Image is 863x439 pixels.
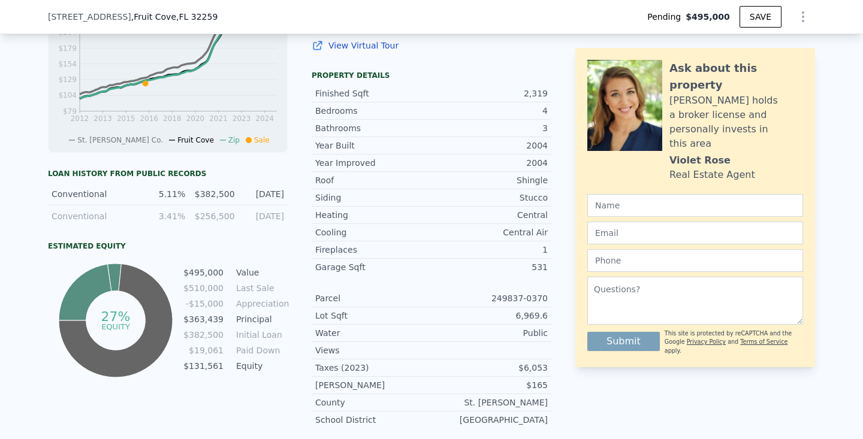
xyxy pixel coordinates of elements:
[315,244,431,256] div: Fireplaces
[431,414,548,426] div: [GEOGRAPHIC_DATA]
[431,140,548,152] div: 2004
[647,11,686,23] span: Pending
[183,266,224,279] td: $495,000
[431,174,548,186] div: Shingle
[52,188,136,200] div: Conventional
[740,338,787,345] a: Terms of Service
[669,168,755,182] div: Real Estate Agent
[687,338,726,345] a: Privacy Policy
[209,114,228,123] tspan: 2021
[315,292,431,304] div: Parcel
[315,379,431,391] div: [PERSON_NAME]
[431,157,548,169] div: 2004
[48,241,288,251] div: Estimated Equity
[587,222,803,244] input: Email
[315,310,431,322] div: Lot Sqft
[176,12,218,22] span: , FL 32259
[312,71,551,80] div: Property details
[77,136,163,144] span: St. [PERSON_NAME] Co.
[192,188,234,200] div: $382,500
[669,153,731,168] div: Violet Rose
[242,188,284,200] div: [DATE]
[315,209,431,221] div: Heating
[58,28,77,37] tspan: $204
[255,114,274,123] tspan: 2024
[48,169,288,178] div: Loan history from public records
[183,297,224,310] td: -$15,000
[431,362,548,374] div: $6,053
[192,210,234,222] div: $256,500
[234,281,288,295] td: Last Sale
[431,310,548,322] div: 6,969.6
[665,329,803,355] div: This site is protected by reCAPTCHA and the Google and apply.
[315,362,431,374] div: Taxes (2023)
[791,5,815,29] button: Show Options
[587,249,803,272] input: Phone
[587,194,803,217] input: Name
[58,91,77,99] tspan: $104
[228,136,240,144] span: Zip
[315,414,431,426] div: School District
[71,114,89,123] tspan: 2012
[140,114,158,123] tspan: 2016
[234,313,288,326] td: Principal
[431,105,548,117] div: 4
[254,136,270,144] span: Sale
[315,122,431,134] div: Bathrooms
[740,6,781,28] button: SAVE
[587,332,660,351] button: Submit
[234,328,288,341] td: Initial Loan
[131,11,218,23] span: , Fruit Cove
[242,210,284,222] div: [DATE]
[234,359,288,373] td: Equity
[183,344,224,357] td: $19,061
[117,114,135,123] tspan: 2015
[177,136,214,144] span: Fruit Cove
[312,40,551,52] a: View Virtual Tour
[315,192,431,204] div: Siding
[669,93,803,151] div: [PERSON_NAME] holds a broker license and personally invests in this area
[233,114,251,123] tspan: 2023
[58,44,77,53] tspan: $179
[315,344,431,356] div: Views
[315,327,431,339] div: Water
[186,114,205,123] tspan: 2020
[431,209,548,221] div: Central
[143,210,185,222] div: 3.41%
[669,60,803,93] div: Ask about this property
[431,327,548,339] div: Public
[58,75,77,84] tspan: $129
[315,105,431,117] div: Bedrooms
[234,344,288,357] td: Paid Down
[101,322,130,331] tspan: equity
[52,210,136,222] div: Conventional
[93,114,112,123] tspan: 2013
[58,60,77,68] tspan: $154
[431,244,548,256] div: 1
[315,261,431,273] div: Garage Sqft
[163,114,182,123] tspan: 2018
[431,192,548,204] div: Stucco
[234,297,288,310] td: Appreciation
[686,11,730,23] span: $495,000
[431,226,548,238] div: Central Air
[143,188,185,200] div: 5.11%
[431,122,548,134] div: 3
[315,226,431,238] div: Cooling
[431,87,548,99] div: 2,319
[63,107,77,116] tspan: $79
[183,328,224,341] td: $382,500
[431,379,548,391] div: $165
[315,140,431,152] div: Year Built
[431,292,548,304] div: 249837-0370
[315,87,431,99] div: Finished Sqft
[315,174,431,186] div: Roof
[431,396,548,408] div: St. [PERSON_NAME]
[48,11,131,23] span: [STREET_ADDRESS]
[101,309,130,324] tspan: 27%
[431,261,548,273] div: 531
[234,266,288,279] td: Value
[183,313,224,326] td: $363,439
[315,396,431,408] div: County
[183,359,224,373] td: $131,561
